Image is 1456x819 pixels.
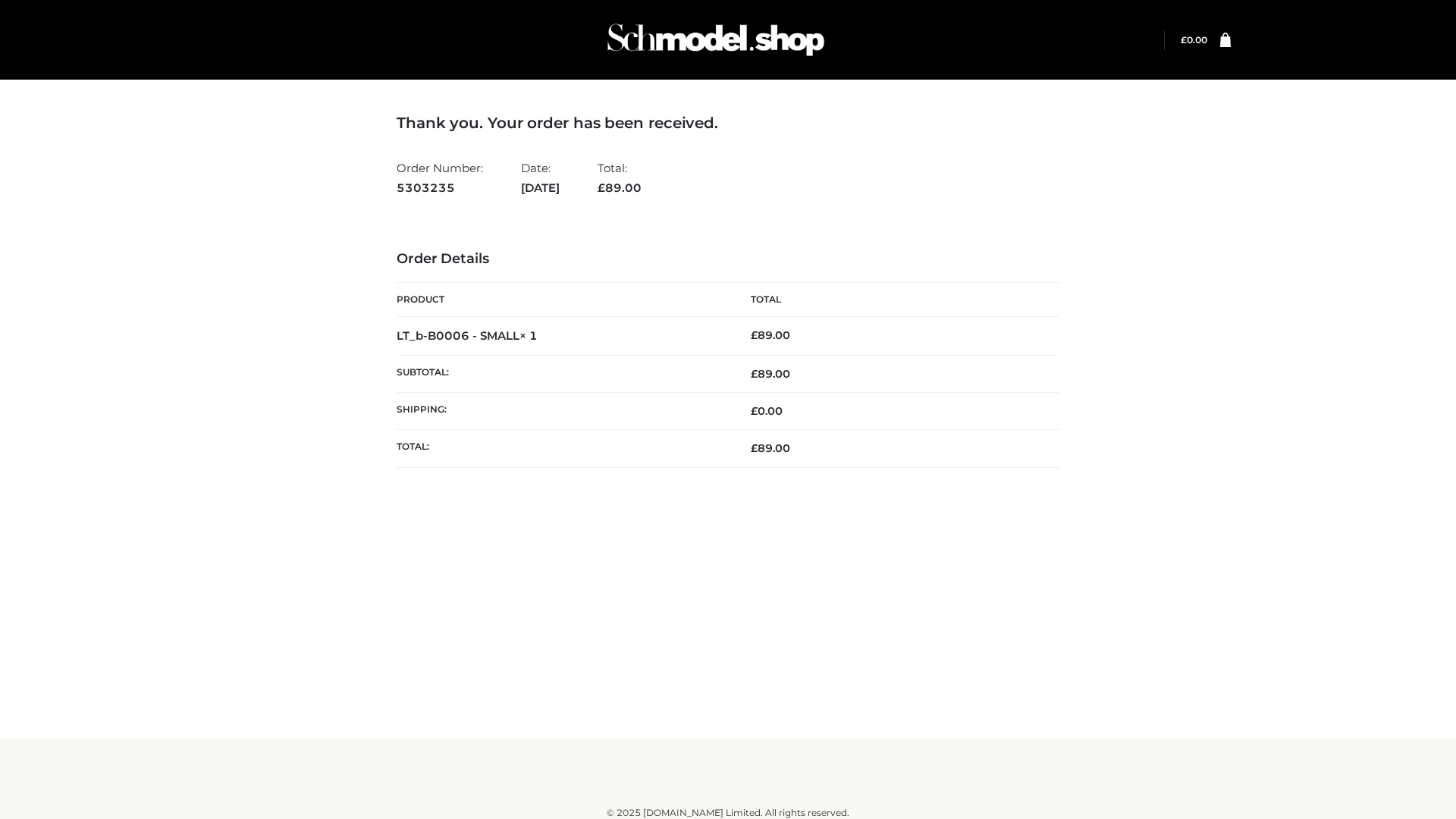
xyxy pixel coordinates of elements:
span: £ [751,328,758,342]
span: 89.00 [598,180,642,195]
li: Order Number: [397,155,483,201]
li: Total: [598,155,642,201]
strong: LT_b-B0006 - SMALL [397,328,538,343]
h3: Order Details [397,251,1059,268]
span: £ [751,367,758,381]
th: Subtotal: [397,355,728,392]
strong: × 1 [519,328,538,343]
th: Product [397,283,728,317]
span: 89.00 [751,441,790,455]
bdi: 0.00 [1181,34,1207,45]
strong: 5303235 [397,178,483,198]
span: £ [751,441,758,455]
th: Shipping: [397,393,728,430]
span: £ [751,404,758,418]
bdi: 0.00 [751,404,783,418]
span: £ [1181,34,1187,45]
strong: [DATE] [521,178,560,198]
img: Schmodel Admin 964 [602,10,830,70]
span: £ [598,180,605,195]
th: Total [728,283,1059,317]
bdi: 89.00 [751,328,790,342]
h3: Thank you. Your order has been received. [397,114,1059,132]
span: 89.00 [751,367,790,381]
li: Date: [521,155,560,201]
a: £0.00 [1181,34,1207,45]
th: Total: [397,430,728,467]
